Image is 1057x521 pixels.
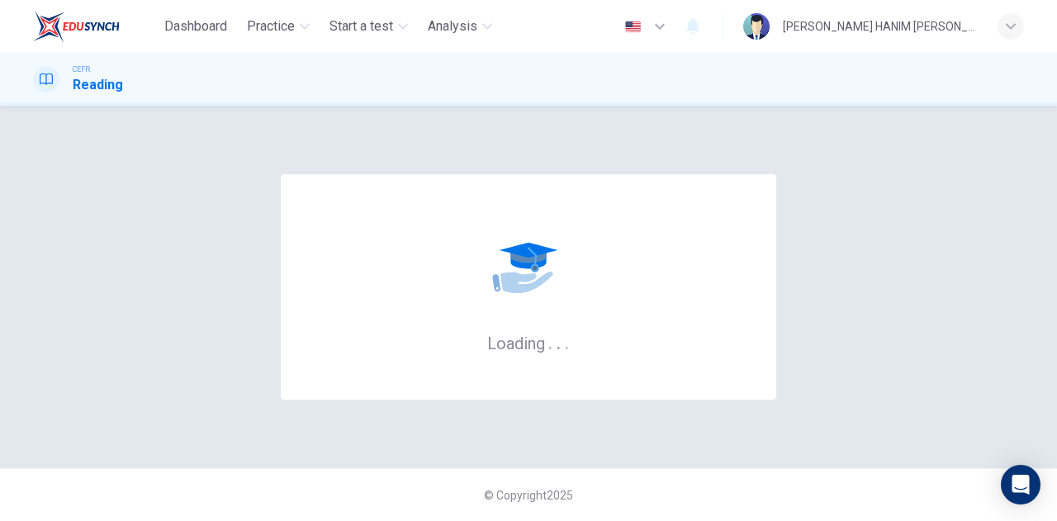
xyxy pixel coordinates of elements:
[329,17,393,36] span: Start a test
[33,10,158,43] a: EduSynch logo
[323,12,415,41] button: Start a test
[158,12,234,41] button: Dashboard
[783,17,978,36] div: [PERSON_NAME] HANIM [PERSON_NAME]
[623,21,643,33] img: en
[33,10,120,43] img: EduSynch logo
[428,17,477,36] span: Analysis
[247,17,295,36] span: Practice
[164,17,227,36] span: Dashboard
[556,328,562,355] h6: .
[240,12,316,41] button: Practice
[73,64,90,75] span: CEFR
[421,12,499,41] button: Analysis
[73,75,123,95] h1: Reading
[484,489,573,502] span: © Copyright 2025
[487,332,570,353] h6: Loading
[1001,465,1040,504] div: Open Intercom Messenger
[547,328,553,355] h6: .
[564,328,570,355] h6: .
[743,13,770,40] img: Profile picture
